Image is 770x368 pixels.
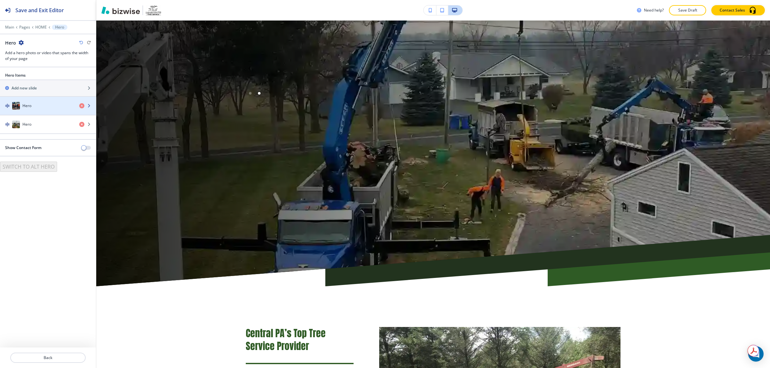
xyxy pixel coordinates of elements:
[5,72,26,78] h2: Hero Items
[19,25,30,29] button: Pages
[5,39,16,46] h2: Hero
[55,25,64,29] p: Hero
[15,6,64,14] h2: Save and Exit Editor
[5,25,14,29] button: Main
[146,5,161,15] img: Your Logo
[52,25,67,30] button: Hero
[22,103,31,109] h4: Hero
[677,7,698,13] p: Save Draft
[22,121,31,127] h4: Hero
[101,6,140,14] img: Bizwise Logo
[5,104,10,108] img: Drag
[5,122,10,127] img: Drag
[35,25,47,29] button: HOME
[246,326,328,353] span: Central PA’s Top Tree Service Provider
[5,50,91,62] h3: Add a hero photo or video that spans the width of your page
[711,5,765,15] button: Contact Sales
[10,353,86,363] button: Back
[720,7,745,13] p: Contact Sales
[11,355,85,361] p: Back
[644,7,664,13] h3: Need help?
[669,5,706,15] button: Save Draft
[5,145,41,151] h2: Show Contact Form
[12,85,37,91] h2: Add new slide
